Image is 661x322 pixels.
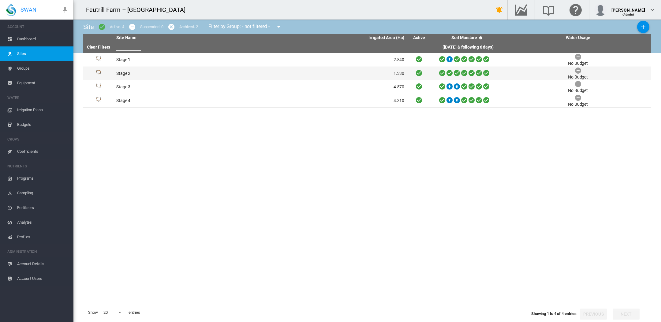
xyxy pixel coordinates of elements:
span: Analytes [17,215,69,230]
tr: Site Id: 26472 Stage 4 4.310 No Budget [83,94,651,108]
img: 1.svg [95,97,102,104]
div: Feutrill Farm – [GEOGRAPHIC_DATA] [86,5,191,14]
span: Dashboard [17,32,69,46]
td: Stage 3 [114,80,260,94]
th: ([DATE] & following 6 days) [431,42,505,53]
md-icon: icon-checkbox-marked-circle [98,23,106,31]
td: 4.870 [260,80,407,94]
td: 1.330 [260,67,407,80]
span: SWAN [21,6,36,13]
md-icon: Click here for help [568,6,583,13]
th: Irrigated Area (Ha) [260,34,407,42]
span: Budgets [17,117,69,132]
tr: Site Id: 26469 Stage 2 1.330 No Budget [83,67,651,81]
div: No Budget [568,101,588,108]
span: Sampling [17,186,69,200]
div: No Budget [568,74,588,80]
div: Archived: 2 [179,24,198,30]
span: Show [86,307,100,318]
button: icon-bell-ring [493,4,506,16]
button: Add New Site, define start date [637,21,649,33]
td: 4.310 [260,94,407,108]
span: entries [126,307,143,318]
span: Groups [17,61,69,76]
md-icon: Search the knowledge base [541,6,556,13]
button: icon-menu-down [273,21,285,33]
div: Site Id: 26468 [86,56,111,64]
md-icon: icon-minus-circle [129,23,136,31]
span: Account Details [17,257,69,271]
div: Active: 4 [110,24,124,30]
tr: Site Id: 26468 Stage 1 2.840 No Budget [83,53,651,67]
md-icon: icon-help-circle [477,34,484,42]
div: Suspended: 0 [140,24,163,30]
div: [PERSON_NAME] [611,5,645,11]
md-icon: icon-bell-ring [496,6,503,13]
img: 1.svg [95,70,102,77]
th: Site Name [114,34,260,42]
button: Next [613,309,640,320]
th: Active [407,34,431,42]
span: WATER [7,93,69,103]
span: Irrigation Plans [17,103,69,117]
div: Filter by Group: - not filtered - [204,21,287,33]
th: Soil Moisture [431,34,505,42]
div: No Budget [568,60,588,67]
md-icon: icon-pin [61,6,69,13]
th: Water Usage [505,34,651,42]
md-icon: icon-chevron-down [649,6,656,13]
span: Profiles [17,230,69,244]
a: Clear Filters [87,45,110,49]
span: Coefficients [17,144,69,159]
td: Stage 1 [114,53,260,67]
img: 1.svg [95,83,102,91]
div: No Budget [568,88,588,94]
td: Stage 2 [114,67,260,80]
span: ADMINISTRATION [7,247,69,257]
img: SWAN-Landscape-Logo-Colour-drop.png [6,3,16,16]
div: Site Id: 26472 [86,97,111,104]
span: Showing 1 to 4 of 4 entries [531,311,577,316]
span: Programs [17,171,69,186]
span: CROPS [7,134,69,144]
img: profile.jpg [594,4,607,16]
span: Equipment [17,76,69,90]
md-icon: icon-cancel [168,23,175,31]
span: ACCOUNT [7,22,69,32]
td: 2.840 [260,53,407,67]
div: 20 [103,310,108,315]
button: Previous [580,309,607,320]
span: Fertilisers [17,200,69,215]
div: Site Id: 26469 [86,70,111,77]
md-icon: icon-plus [640,23,647,31]
img: 1.svg [95,56,102,64]
md-icon: Go to the Data Hub [514,6,528,13]
span: NUTRIENTS [7,161,69,171]
span: (Admin) [622,13,634,16]
div: Site Id: 26470 [86,83,111,91]
span: Account Users [17,271,69,286]
span: Sites [17,46,69,61]
td: Stage 4 [114,94,260,108]
span: Site [83,23,94,31]
tr: Site Id: 26470 Stage 3 4.870 No Budget [83,80,651,94]
md-icon: icon-menu-down [275,23,282,31]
